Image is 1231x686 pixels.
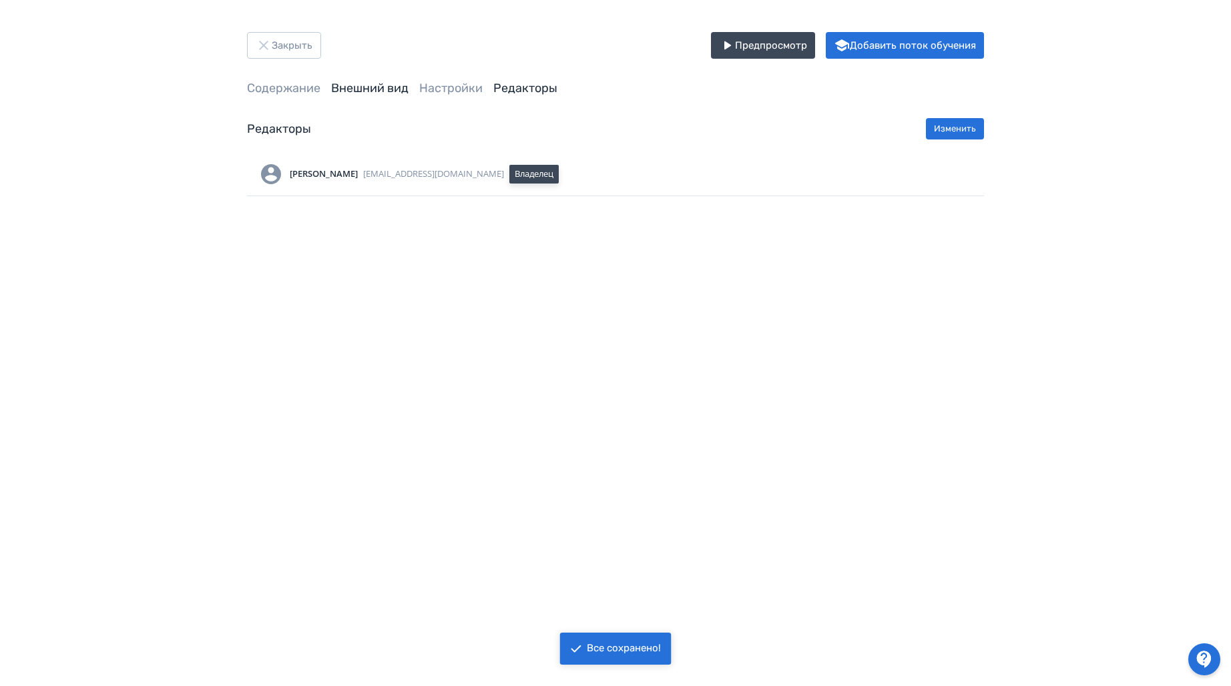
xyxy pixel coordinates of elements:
a: [EMAIL_ADDRESS][DOMAIN_NAME] [363,167,504,181]
button: Изменить [926,118,984,139]
a: Настройки [419,81,483,95]
button: Предпросмотр [711,32,815,59]
div: Редакторы [247,120,311,138]
div: [PERSON_NAME] [290,167,358,181]
div: Владелец [509,165,559,184]
button: Закрыть [247,32,321,59]
button: Добавить поток обучения [826,32,984,59]
a: Внешний вид [331,81,409,95]
a: Содержание [247,81,320,95]
a: Редакторы [493,81,557,95]
div: Все сохранено! [587,642,661,655]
